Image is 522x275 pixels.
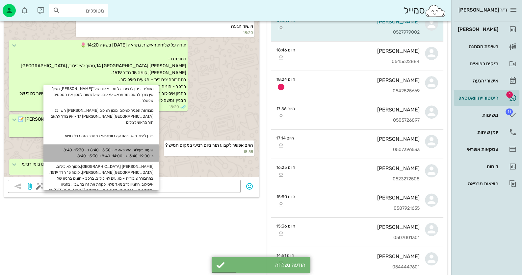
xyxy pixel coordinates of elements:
[457,112,498,118] div: משימות
[300,253,420,260] div: [PERSON_NAME]
[300,18,420,25] div: [PERSON_NAME]
[22,161,71,167] span: אנחנו לא עובדים בימי רביעי
[18,116,130,122] span: נבקש למלא טופס שאלון בריאות עבור [PERSON_NAME] 📝
[276,76,295,82] small: היום 18:24
[300,88,420,94] div: 0542525669
[454,73,519,89] a: אישורי הגעה
[454,176,519,192] a: הוצאות מרפאה
[457,164,498,169] div: דוחות
[165,142,253,148] span: האם אפשר לקבוע תור ביום רביעי במקום חמישי?
[454,21,519,37] a: [PERSON_NAME]
[18,42,186,103] span: תודה על שליחת האישור. נתראה [DATE] בשעה 14:20 🌷 כתובתנו – [PERSON_NAME] 14 [GEOGRAPHIC_DATA],סמוך...
[457,147,498,152] div: עסקאות אשראי
[169,104,179,110] span: 18:20
[300,206,420,211] div: 0587921655
[425,4,446,17] img: SmileCloud logo
[19,5,23,9] span: תג
[276,47,295,53] small: היום 18:46
[300,107,420,113] div: [PERSON_NAME]
[300,48,420,54] div: [PERSON_NAME]
[228,262,305,268] div: הודעה נשלחה
[300,165,420,171] div: [PERSON_NAME]
[276,252,294,259] small: היום 14:51
[43,144,159,162] div: שעות פעילות המרפאה א - 8:40-15:30 ב- 8:40-15:30 ג-13:40-19:00 ה-8:40-14:00 ו-8:40-13:30
[454,124,519,140] a: יומן שיחות
[165,149,253,155] small: 18:55
[300,176,420,182] div: 0523272508
[506,108,513,115] span: תג
[231,23,253,29] span: אישור הגעה
[43,162,159,213] div: [PERSON_NAME] [GEOGRAPHIC_DATA],סמוך לאיכילוב, [GEOGRAPHIC_DATA][PERSON_NAME], קומה 15 חדר 1519. ...
[276,135,294,141] small: היום 17:14
[457,44,498,49] div: רשימת המתנה
[457,130,498,135] div: יומן שיחות
[300,224,420,230] div: [PERSON_NAME]
[300,118,420,123] div: 0505726897
[300,195,420,201] div: [PERSON_NAME]
[454,107,519,123] a: תגמשימות
[506,91,513,98] span: תג
[300,264,420,270] div: 0544447601
[300,30,420,35] div: 0527979002
[300,59,420,65] div: 0545622884
[454,90,519,106] a: תגהיסטוריית וואטסאפ
[276,164,295,170] small: היום 16:25
[458,7,508,13] span: ד״ר [PERSON_NAME]
[404,4,446,18] div: סמייל
[454,39,519,54] a: רשימת המתנה
[454,159,519,174] a: דוחות
[43,78,159,106] div: מצורפת הפניה לצילום, החיוב מבוצע דרך אמצעי התשלום לקופת החולים. ניתן לבצע בכל מכון צילום של "[PER...
[457,27,498,32] div: [PERSON_NAME]
[300,77,420,83] div: [PERSON_NAME]
[299,147,420,153] div: 0507396533
[276,194,295,200] small: היום 15:50
[457,95,498,101] div: היסטוריית וואטסאפ
[457,181,498,186] div: הוצאות מרפאה
[457,61,498,66] div: תיקים רפואיים
[43,127,159,144] div: ניתן ליצור קשר בהודעה בווטסאפ במספר הזה בכל נושא
[457,78,498,83] div: אישורי הגעה
[276,223,295,229] small: היום 15:36
[276,106,295,112] small: היום 17:56
[454,56,519,72] a: תיקים רפואיים
[454,141,519,157] a: עסקאות אשראי
[43,106,159,127] div: מצורפת הפניה לצילום, מכון הצילום [PERSON_NAME] השן בניין [GEOGRAPHIC_DATA][PERSON_NAME] 17 - אין ...
[300,235,420,241] div: 0507001301
[77,30,253,36] small: 18:20
[299,136,420,142] div: [PERSON_NAME]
